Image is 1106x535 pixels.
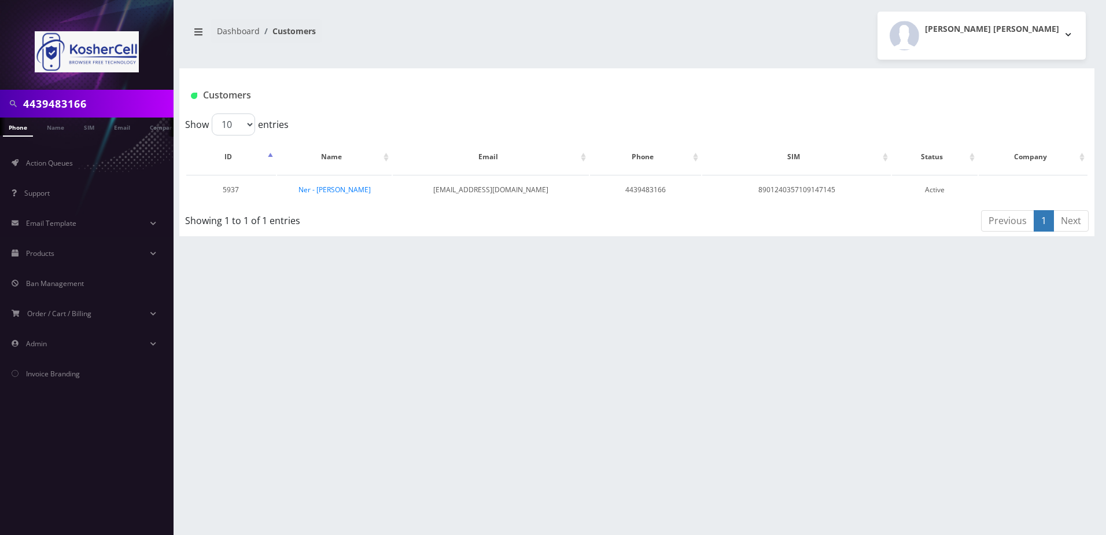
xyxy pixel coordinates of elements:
[393,175,588,204] td: [EMAIL_ADDRESS][DOMAIN_NAME]
[41,118,70,135] a: Name
[925,24,1059,34] h2: [PERSON_NAME] [PERSON_NAME]
[186,175,276,204] td: 5937
[144,118,183,135] a: Company
[27,309,91,318] span: Order / Cart / Billing
[212,113,255,135] select: Showentries
[878,12,1086,60] button: [PERSON_NAME] [PERSON_NAME]
[298,185,371,195] a: Ner - [PERSON_NAME]
[1034,210,1054,232] a: 1
[188,19,628,52] nav: breadcrumb
[23,93,171,115] input: Search in Company
[979,140,1087,174] th: Company: activate to sort column ascending
[26,218,76,228] span: Email Template
[217,25,260,36] a: Dashboard
[26,339,47,349] span: Admin
[108,118,136,135] a: Email
[590,175,701,204] td: 4439483166
[393,140,588,174] th: Email: activate to sort column ascending
[78,118,100,135] a: SIM
[981,210,1034,232] a: Previous
[590,140,701,174] th: Phone: activate to sort column ascending
[702,140,891,174] th: SIM: activate to sort column ascending
[26,158,73,168] span: Action Queues
[26,369,80,379] span: Invoice Branding
[185,113,289,135] label: Show entries
[702,175,891,204] td: 8901240357109147145
[892,175,978,204] td: Active
[3,118,33,137] a: Phone
[26,279,84,288] span: Ban Management
[35,31,139,72] img: KosherCell
[24,188,50,198] span: Support
[892,140,978,174] th: Status: activate to sort column ascending
[26,248,54,258] span: Products
[185,209,553,228] div: Showing 1 to 1 of 1 entries
[1053,210,1089,232] a: Next
[277,140,392,174] th: Name: activate to sort column ascending
[186,140,276,174] th: ID: activate to sort column descending
[260,25,316,37] li: Customers
[191,90,931,101] h1: Customers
